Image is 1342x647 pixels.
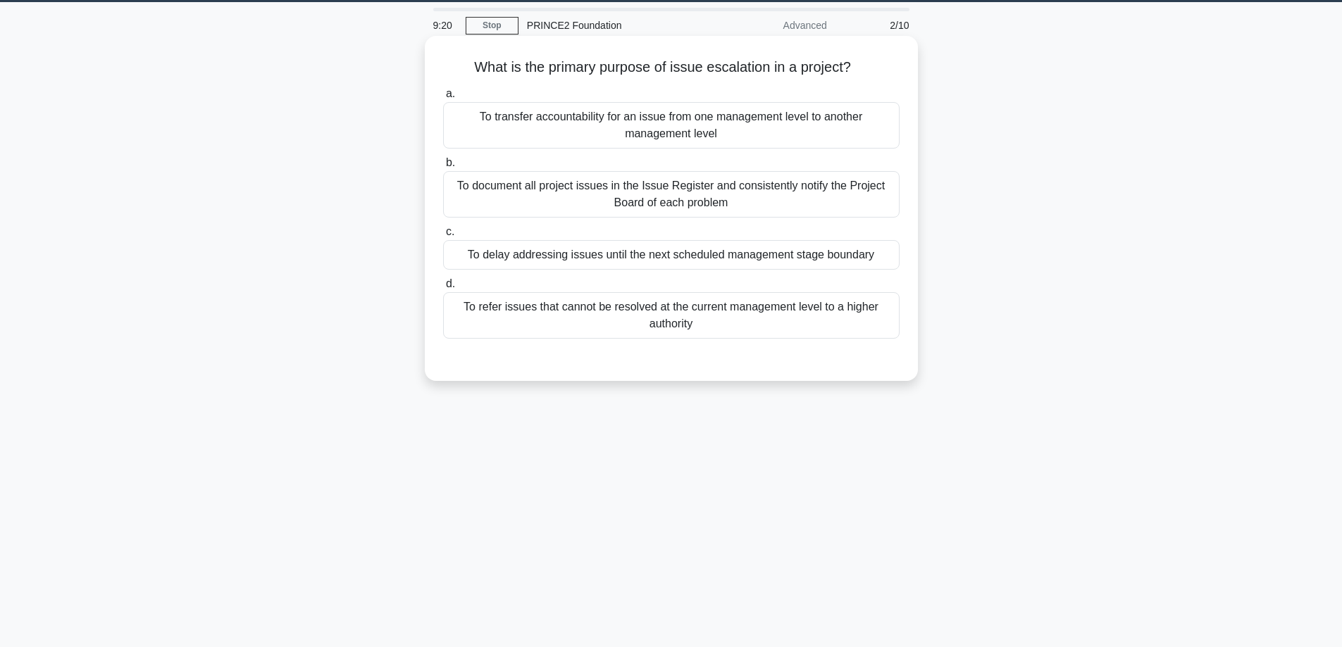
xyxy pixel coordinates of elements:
[466,17,518,34] a: Stop
[425,11,466,39] div: 9:20
[518,11,712,39] div: PRINCE2 Foundation
[712,11,835,39] div: Advanced
[443,240,900,270] div: To delay addressing issues until the next scheduled management stage boundary
[442,58,901,77] h5: What is the primary purpose of issue escalation in a project?
[446,277,455,289] span: d.
[446,225,454,237] span: c.
[443,292,900,339] div: To refer issues that cannot be resolved at the current management level to a higher authority
[446,156,455,168] span: b.
[443,171,900,218] div: To document all project issues in the Issue Register and consistently notify the Project Board of...
[835,11,918,39] div: 2/10
[443,102,900,149] div: To transfer accountability for an issue from one management level to another management level
[446,87,455,99] span: a.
